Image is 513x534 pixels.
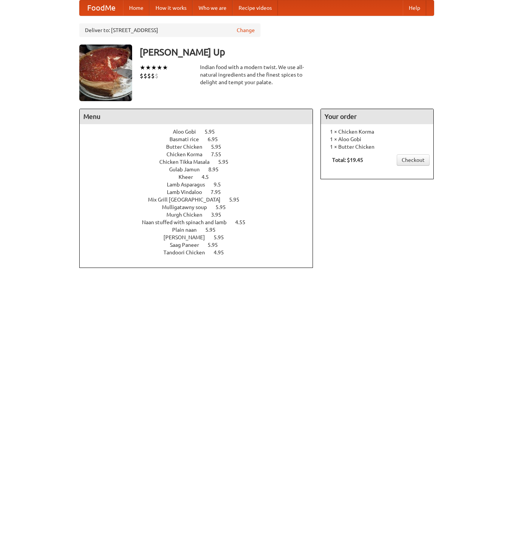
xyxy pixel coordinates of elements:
[214,182,228,188] span: 9.5
[211,189,228,195] span: 7.95
[166,212,210,218] span: Murgh Chicken
[155,72,159,80] li: $
[142,219,234,225] span: Naan stuffed with spinach and lamb
[172,227,230,233] a: Plain naan 5.95
[211,144,229,150] span: 5.95
[162,63,168,72] li: ★
[79,23,260,37] div: Deliver to: [STREET_ADDRESS]
[332,157,363,163] b: Total: $19.45
[205,129,222,135] span: 5.95
[148,197,253,203] a: Mix Grill [GEOGRAPHIC_DATA] 5.95
[208,242,225,248] span: 5.95
[172,227,204,233] span: Plain naan
[140,63,145,72] li: ★
[162,204,240,210] a: Mulligatawny soup 5.95
[169,136,232,142] a: Basmati rice 6.95
[170,242,206,248] span: Saag Paneer
[166,144,235,150] a: Butter Chicken 5.95
[173,129,229,135] a: Aloo Gobi 5.95
[143,72,147,80] li: $
[157,63,162,72] li: ★
[145,63,151,72] li: ★
[233,0,278,15] a: Recipe videos
[325,128,430,135] li: 1 × Chicken Korma
[79,45,132,101] img: angular.jpg
[214,249,231,255] span: 4.95
[163,249,238,255] a: Tandoori Chicken 4.95
[162,204,214,210] span: Mulligatawny soup
[179,174,223,180] a: Kheer 4.5
[237,26,255,34] a: Change
[229,197,247,203] span: 5.95
[163,234,238,240] a: [PERSON_NAME] 5.95
[166,144,210,150] span: Butter Chicken
[151,72,155,80] li: $
[211,151,229,157] span: 7.55
[179,174,200,180] span: Kheer
[167,189,210,195] span: Lamb Vindaloo
[169,166,207,172] span: Gulab Jamun
[140,72,143,80] li: $
[147,72,151,80] li: $
[321,109,433,124] h4: Your order
[211,212,229,218] span: 3.95
[208,166,226,172] span: 8.95
[200,63,313,86] div: Indian food with a modern twist. We use all-natural ingredients and the finest spices to delight ...
[159,159,217,165] span: Chicken Tikka Masala
[397,154,430,166] a: Checkout
[159,159,242,165] a: Chicken Tikka Masala 5.95
[208,136,225,142] span: 6.95
[214,234,231,240] span: 5.95
[169,136,206,142] span: Basmati rice
[163,234,213,240] span: [PERSON_NAME]
[235,219,253,225] span: 4.55
[169,166,233,172] a: Gulab Jamun 8.95
[325,143,430,151] li: 1 × Butter Chicken
[123,0,149,15] a: Home
[403,0,426,15] a: Help
[202,174,216,180] span: 4.5
[149,0,193,15] a: How it works
[205,227,223,233] span: 5.95
[167,182,235,188] a: Lamb Asparagus 9.5
[166,212,235,218] a: Murgh Chicken 3.95
[148,197,228,203] span: Mix Grill [GEOGRAPHIC_DATA]
[170,242,232,248] a: Saag Paneer 5.95
[167,189,235,195] a: Lamb Vindaloo 7.95
[140,45,434,60] h3: [PERSON_NAME] Up
[166,151,210,157] span: Chicken Korma
[80,0,123,15] a: FoodMe
[142,219,259,225] a: Naan stuffed with spinach and lamb 4.55
[166,151,235,157] a: Chicken Korma 7.55
[193,0,233,15] a: Who we are
[167,182,213,188] span: Lamb Asparagus
[80,109,313,124] h4: Menu
[173,129,203,135] span: Aloo Gobi
[325,135,430,143] li: 1 × Aloo Gobi
[218,159,236,165] span: 5.95
[151,63,157,72] li: ★
[216,204,233,210] span: 5.95
[163,249,213,255] span: Tandoori Chicken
